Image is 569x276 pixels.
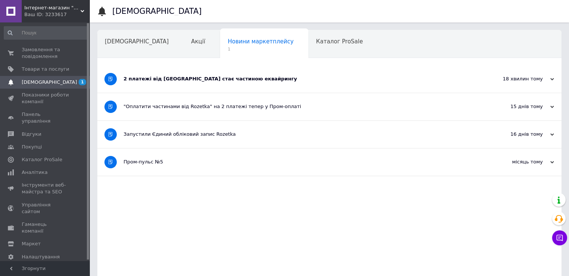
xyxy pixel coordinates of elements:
[124,76,479,82] div: 2 платежі від [GEOGRAPHIC_DATA] стає частиною еквайрингу
[22,182,69,195] span: Інструменти веб-майстра та SEO
[22,254,60,260] span: Налаштування
[124,103,479,110] div: "Оплатити частинами від Rozetka" на 2 платежі тепер у Пром-оплаті
[22,202,69,215] span: Управління сайтом
[24,11,90,18] div: Ваш ID: 3233617
[22,169,48,176] span: Аналітика
[316,38,363,45] span: Каталог ProSale
[22,131,41,138] span: Відгуки
[124,159,479,165] div: Пром-пульс №5
[22,221,69,234] span: Гаманець компанії
[479,131,554,138] div: 16 днів тому
[22,240,41,247] span: Маркет
[22,144,42,150] span: Покупці
[79,79,86,85] span: 1
[228,46,293,52] span: 1
[479,159,554,165] div: місяць тому
[552,230,567,245] button: Чат з покупцем
[112,7,202,16] h1: [DEMOGRAPHIC_DATA]
[4,26,88,40] input: Пошук
[22,46,69,60] span: Замовлення та повідомлення
[105,38,169,45] span: [DEMOGRAPHIC_DATA]
[479,103,554,110] div: 15 днів тому
[479,76,554,82] div: 18 хвилин тому
[124,131,479,138] div: Запустили Єдиний обліковий запис Rozetka
[22,79,77,86] span: [DEMOGRAPHIC_DATA]
[22,156,62,163] span: Каталог ProSale
[22,111,69,125] span: Панель управління
[191,38,206,45] span: Акції
[24,4,80,11] span: Інтернет-магазин "Cherry-Decor"
[228,38,293,45] span: Новини маркетплейсу
[22,66,69,73] span: Товари та послуги
[22,92,69,105] span: Показники роботи компанії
